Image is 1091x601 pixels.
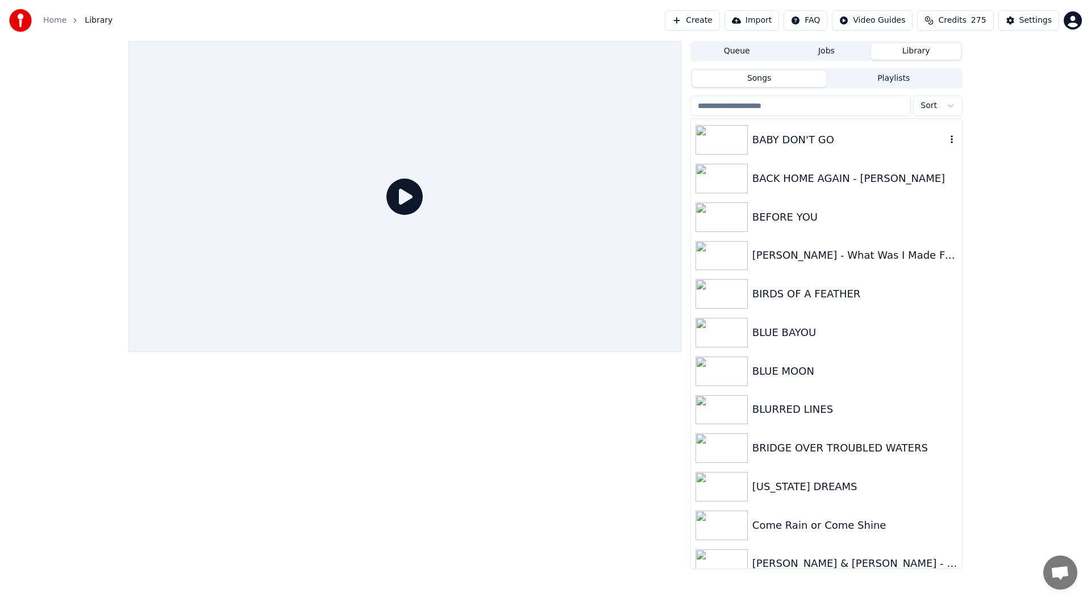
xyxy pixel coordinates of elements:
[998,10,1059,31] button: Settings
[752,479,957,495] div: [US_STATE] DREAMS
[665,10,720,31] button: Create
[1043,556,1077,590] div: Open chat
[752,286,957,302] div: BIRDS OF A FEATHER
[752,556,957,571] div: [PERSON_NAME] & [PERSON_NAME] - I'm Good
[971,15,986,26] span: 275
[784,10,827,31] button: FAQ
[752,209,957,225] div: BEFORE YOU
[938,15,966,26] span: Credits
[692,43,782,60] button: Queue
[752,325,957,341] div: BLUE BAYOU
[871,43,961,60] button: Library
[832,10,913,31] button: Video Guides
[752,440,957,456] div: BRIDGE OVER TROUBLED WATERS
[752,517,957,533] div: Come Rain or Come Shine
[85,15,113,26] span: Library
[917,10,993,31] button: Credits275
[752,401,957,417] div: BLURRED LINES
[782,43,872,60] button: Jobs
[752,132,946,148] div: BABY DON'T GO
[692,71,827,87] button: Songs
[9,9,32,32] img: youka
[752,363,957,379] div: BLUE MOON
[724,10,779,31] button: Import
[752,247,957,263] div: [PERSON_NAME] - What Was I Made For?
[43,15,66,26] a: Home
[826,71,961,87] button: Playlists
[43,15,113,26] nav: breadcrumb
[921,100,937,111] span: Sort
[1019,15,1052,26] div: Settings
[752,171,957,186] div: BACK HOME AGAIN - [PERSON_NAME]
